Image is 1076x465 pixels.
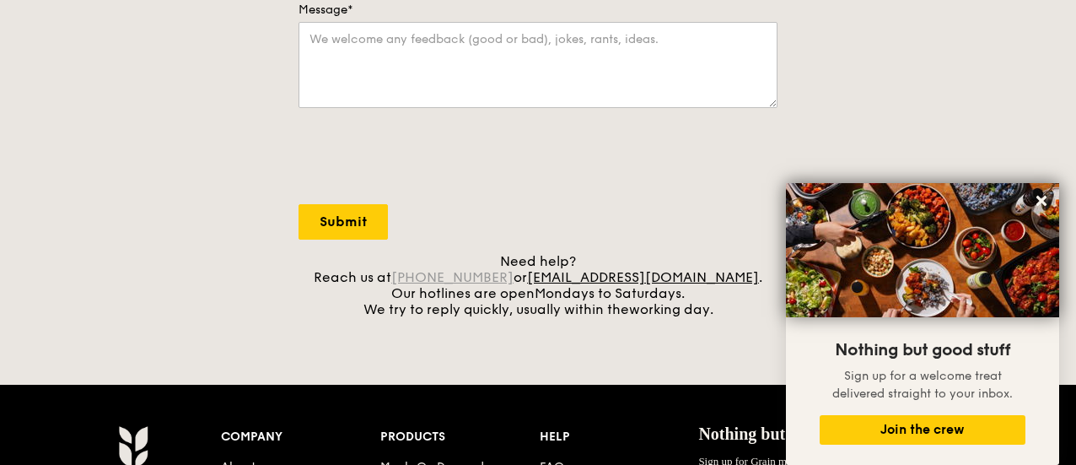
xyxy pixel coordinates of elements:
[835,340,1010,360] span: Nothing but good stuff
[832,369,1013,401] span: Sign up for a welcome treat delivered straight to your inbox.
[698,424,861,443] span: Nothing but good stuff
[380,425,540,449] div: Products
[1028,187,1055,214] button: Close
[299,125,555,191] iframe: reCAPTCHA
[299,204,388,240] input: Submit
[535,285,685,301] span: Mondays to Saturdays.
[221,425,380,449] div: Company
[299,2,777,19] label: Message*
[527,269,759,285] a: [EMAIL_ADDRESS][DOMAIN_NAME]
[391,269,514,285] a: [PHONE_NUMBER]
[786,183,1059,317] img: DSC07876-Edit02-Large.jpeg
[629,301,713,317] span: working day.
[540,425,699,449] div: Help
[820,415,1025,445] button: Join the crew
[299,253,777,317] div: Need help? Reach us at or . Our hotlines are open We try to reply quickly, usually within the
